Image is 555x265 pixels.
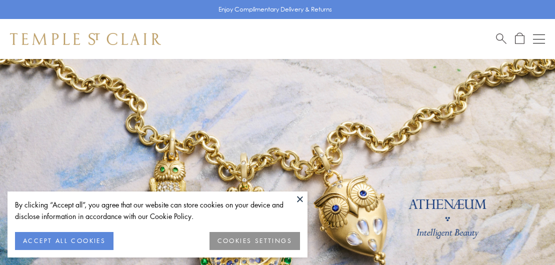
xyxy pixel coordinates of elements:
img: Temple St. Clair [10,33,161,45]
p: Enjoy Complimentary Delivery & Returns [218,4,332,14]
a: Search [496,32,506,45]
button: ACCEPT ALL COOKIES [15,232,113,250]
button: COOKIES SETTINGS [209,232,300,250]
button: Open navigation [533,33,545,45]
a: Open Shopping Bag [515,32,524,45]
div: By clicking “Accept all”, you agree that our website can store cookies on your device and disclos... [15,199,300,222]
